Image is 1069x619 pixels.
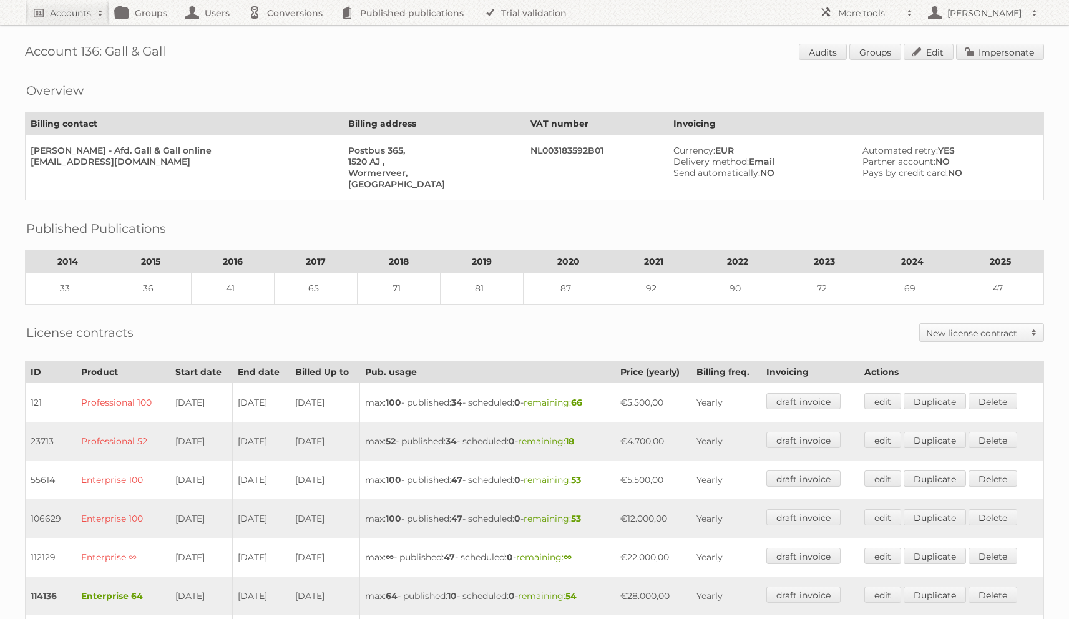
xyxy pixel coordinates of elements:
div: [PERSON_NAME] - Afd. Gall & Gall online [31,145,333,156]
th: 2022 [695,251,781,273]
th: Pub. usage [360,361,615,383]
td: max: - published: - scheduled: - [360,499,615,538]
span: remaining: [518,436,574,447]
a: Delete [969,393,1017,409]
span: remaining: [524,513,581,524]
td: 72 [781,273,867,305]
td: 71 [358,273,441,305]
th: 2017 [275,251,358,273]
a: Duplicate [904,509,966,525]
span: Partner account: [862,156,935,167]
th: Billing address [343,113,525,135]
a: Groups [849,44,901,60]
td: Professional 52 [76,422,170,461]
strong: 0 [509,436,515,447]
td: [DATE] [232,499,290,538]
td: Yearly [691,577,761,615]
strong: 47 [451,513,462,524]
th: Product [76,361,170,383]
span: Pays by credit card: [862,167,948,178]
h2: Published Publications [26,219,166,238]
a: Duplicate [904,587,966,603]
a: Delete [969,587,1017,603]
strong: 0 [514,397,520,408]
td: €5.500,00 [615,383,691,422]
span: remaining: [516,552,572,563]
td: €22.000,00 [615,538,691,577]
h2: [PERSON_NAME] [944,7,1025,19]
a: draft invoice [766,432,841,448]
strong: 64 [386,590,398,602]
td: Professional 100 [76,383,170,422]
strong: 52 [386,436,396,447]
td: [DATE] [290,577,360,615]
td: 36 [110,273,191,305]
a: edit [864,432,901,448]
td: 65 [275,273,358,305]
td: [DATE] [290,383,360,422]
td: €5.500,00 [615,461,691,499]
a: draft invoice [766,393,841,409]
strong: 34 [446,436,457,447]
td: [DATE] [170,499,233,538]
span: Toggle [1025,324,1043,341]
td: 114136 [26,577,76,615]
div: Wormerveer, [348,167,514,178]
a: Audits [799,44,847,60]
div: NO [673,167,846,178]
td: 47 [957,273,1044,305]
td: Yearly [691,383,761,422]
td: Yearly [691,538,761,577]
strong: 100 [386,397,401,408]
strong: 18 [565,436,574,447]
strong: ∞ [386,552,394,563]
td: Enterprise ∞ [76,538,170,577]
th: End date [232,361,290,383]
td: [DATE] [290,538,360,577]
td: max: - published: - scheduled: - [360,383,615,422]
a: Duplicate [904,470,966,487]
td: Yearly [691,461,761,499]
h2: Accounts [50,7,91,19]
strong: 0 [514,474,520,485]
div: [EMAIL_ADDRESS][DOMAIN_NAME] [31,156,333,167]
a: edit [864,587,901,603]
strong: 0 [507,552,513,563]
a: draft invoice [766,470,841,487]
td: Enterprise 64 [76,577,170,615]
span: Currency: [673,145,715,156]
th: 2015 [110,251,191,273]
a: edit [864,393,901,409]
th: 2019 [441,251,524,273]
a: Edit [904,44,954,60]
span: Automated retry: [862,145,938,156]
td: 69 [867,273,957,305]
td: max: - published: - scheduled: - [360,422,615,461]
td: [DATE] [232,538,290,577]
th: 2025 [957,251,1044,273]
td: max: - published: - scheduled: - [360,461,615,499]
th: 2024 [867,251,957,273]
td: 41 [192,273,275,305]
td: max: - published: - scheduled: - [360,538,615,577]
a: Impersonate [956,44,1044,60]
h2: New license contract [926,327,1025,339]
strong: 54 [565,590,577,602]
td: [DATE] [170,538,233,577]
th: Start date [170,361,233,383]
div: Postbus 365, [348,145,514,156]
strong: 66 [571,397,582,408]
a: edit [864,548,901,564]
span: Send automatically: [673,167,760,178]
strong: 100 [386,513,401,524]
a: Delete [969,548,1017,564]
strong: 10 [447,590,457,602]
td: [DATE] [232,383,290,422]
th: 2016 [192,251,275,273]
th: Billing contact [26,113,343,135]
td: [DATE] [232,577,290,615]
span: remaining: [524,397,582,408]
h2: Overview [26,81,84,100]
a: draft invoice [766,587,841,603]
td: [DATE] [170,461,233,499]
